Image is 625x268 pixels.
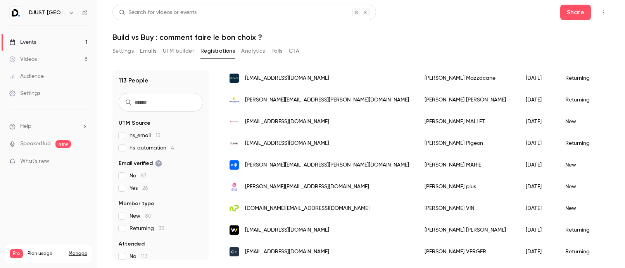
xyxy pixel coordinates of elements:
span: 33 [159,226,164,231]
button: Analytics [241,45,265,57]
span: 87 [141,173,147,179]
a: Manage [69,251,87,257]
div: [DATE] [518,132,558,154]
img: webqam.fr [230,225,239,235]
div: Returning [558,132,606,154]
div: [DATE] [518,176,558,198]
img: natup.coop [230,204,239,213]
div: [PERSON_NAME] [PERSON_NAME] [417,89,518,111]
span: Returning [129,225,164,232]
button: Settings [112,45,134,57]
div: [PERSON_NAME] Mazzacane [417,67,518,89]
div: [PERSON_NAME] MARIE [417,154,518,176]
span: UTM Source [119,119,150,127]
div: [DATE] [518,89,558,111]
img: tilbury.com [230,139,239,148]
div: Returning [558,89,606,111]
span: [PERSON_NAME][EMAIL_ADDRESS][PERSON_NAME][DOMAIN_NAME] [245,96,409,104]
span: No [129,172,147,180]
span: Plan usage [28,251,64,257]
span: [EMAIL_ADDRESS][DOMAIN_NAME] [245,226,329,234]
div: Events [9,38,36,46]
span: [EMAIL_ADDRESS][DOMAIN_NAME] [245,74,329,82]
div: [PERSON_NAME] Pigeon [417,132,518,154]
div: [DATE] [518,241,558,263]
div: [PERSON_NAME] plus [417,176,518,198]
span: 15 [155,133,161,138]
h6: DJUST [GEOGRAPHIC_DATA] [29,9,65,17]
img: DJUST France [10,7,22,19]
span: Attended [119,240,145,248]
div: Audience [9,72,44,80]
span: Pro [10,249,23,258]
span: No [129,253,147,260]
span: Member type [119,200,154,208]
span: [PERSON_NAME][EMAIL_ADDRESS][DOMAIN_NAME] [245,183,369,191]
iframe: Noticeable Trigger [78,158,88,165]
span: 80 [145,213,152,219]
button: Registrations [200,45,235,57]
h1: Build vs Buy : comment faire le bon choix ? [112,33,609,42]
div: [DATE] [518,67,558,89]
span: What's new [20,157,49,165]
span: hs_automation [129,144,174,152]
button: Polls [271,45,283,57]
span: [EMAIL_ADDRESS][DOMAIN_NAME] [245,248,329,256]
button: Emails [140,45,156,57]
img: hello-pomelo.com [230,182,239,191]
span: Help [20,122,31,131]
div: Settings [9,89,40,97]
span: 113 [141,254,147,259]
span: New [129,212,152,220]
button: CTA [289,45,299,57]
span: [EMAIL_ADDRESS][DOMAIN_NAME] [245,139,329,148]
div: [DATE] [518,111,558,132]
span: Yes [129,184,148,192]
a: SpeakerHub [20,140,51,148]
span: [DOMAIN_NAME][EMAIL_ADDRESS][DOMAIN_NAME] [245,204,369,213]
img: niji.fr [230,160,239,170]
span: [PERSON_NAME][EMAIL_ADDRESS][PERSON_NAME][DOMAIN_NAME] [245,161,409,169]
img: clever-age.com [230,247,239,256]
button: UTM builder [163,45,194,57]
div: [DATE] [518,154,558,176]
div: [DATE] [518,219,558,241]
div: New [558,198,606,219]
div: Search for videos or events [119,9,197,17]
span: hs_email [129,132,161,139]
div: [PERSON_NAME] VIN [417,198,518,219]
div: [DATE] [518,198,558,219]
span: Email verified [119,160,162,167]
span: 26 [142,186,148,191]
li: help-dropdown-opener [9,122,88,131]
div: New [558,154,606,176]
div: Returning [558,219,606,241]
img: partner.auchan.fr [230,117,239,126]
div: New [558,111,606,132]
div: [PERSON_NAME] [PERSON_NAME] [417,219,518,241]
div: [PERSON_NAME] MALLET [417,111,518,132]
div: New [558,176,606,198]
span: 4 [171,145,174,151]
h1: 113 People [119,76,148,85]
span: new [55,140,71,148]
span: [EMAIL_ADDRESS][DOMAIN_NAME] [245,118,329,126]
div: Returning [558,241,606,263]
div: [PERSON_NAME] VERGER [417,241,518,263]
button: Share [560,5,591,20]
img: munhowen.lu [230,95,239,105]
div: Returning [558,67,606,89]
img: decade.fr [230,74,239,83]
div: Videos [9,55,37,63]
